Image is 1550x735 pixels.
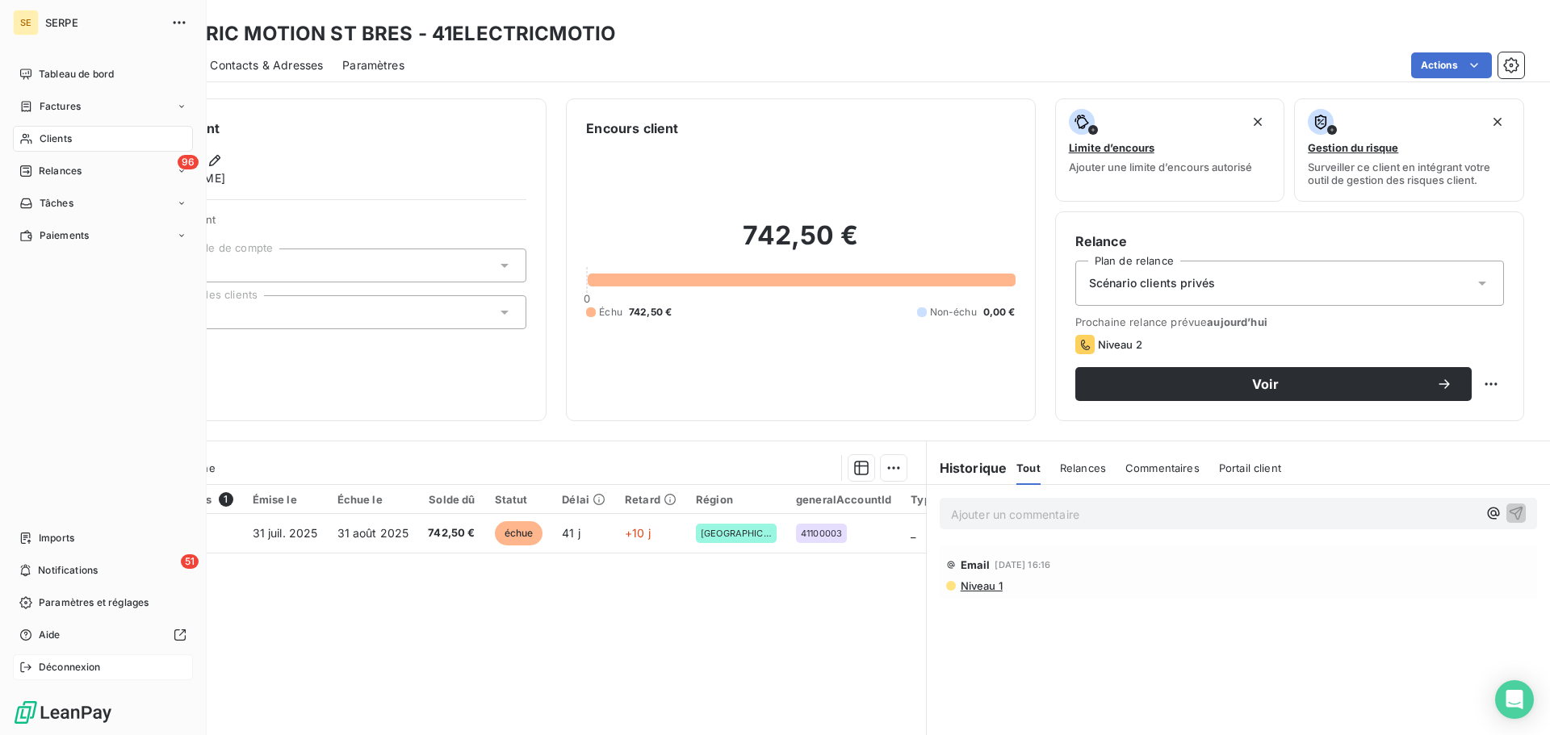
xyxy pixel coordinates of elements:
span: 742,50 € [629,305,672,319]
span: Paiements [40,228,89,243]
span: Clients [40,132,72,146]
h6: Informations client [98,119,526,138]
span: Échu [599,305,622,319]
a: Aide [13,622,193,648]
span: _ [911,526,915,540]
div: Types de contentieux [911,493,1025,506]
span: Email [961,558,991,571]
span: 31 août 2025 [337,526,409,540]
span: 31 juil. 2025 [253,526,318,540]
h6: Relance [1075,232,1504,251]
div: Retard [625,493,677,506]
span: 51 [181,554,199,569]
span: 1 [219,492,233,507]
div: Région [696,493,777,506]
span: 0,00 € [983,305,1016,319]
span: Déconnexion [39,660,101,674]
span: SERPE [45,16,161,29]
span: Niveau 2 [1098,338,1142,351]
span: Non-échu [930,305,977,319]
span: Propriétés Client [130,213,526,236]
span: Surveiller ce client en intégrant votre outil de gestion des risques client. [1308,161,1510,186]
span: +10 j [625,526,651,540]
span: Niveau 1 [959,579,1003,592]
span: Factures [40,99,81,114]
span: Gestion du risque [1308,141,1398,154]
span: 742,50 € [428,525,475,541]
div: Délai [562,493,605,506]
span: échue [495,521,543,545]
h2: 742,50 € [586,219,1015,268]
div: SE [13,10,39,35]
span: Imports [39,531,74,545]
span: 96 [178,155,199,169]
span: Tableau de bord [39,67,114,81]
span: Relances [39,164,82,178]
div: Statut [495,493,543,506]
div: Open Intercom Messenger [1495,680,1534,719]
span: Commentaires [1125,461,1200,474]
span: 41 j [562,526,580,540]
button: Limite d’encoursAjouter une limite d’encours autorisé [1055,98,1285,202]
span: Relances [1060,461,1106,474]
span: [GEOGRAPHIC_DATA] [701,528,772,538]
img: Logo LeanPay [13,700,113,725]
div: Échue le [337,493,409,506]
span: Prochaine relance prévue [1075,315,1504,328]
h3: ELECTRIC MOTION ST BRES - 41ELECTRICMOTIO [142,19,616,48]
button: Gestion du risqueSurveiller ce client en intégrant votre outil de gestion des risques client. [1294,98,1524,202]
span: 0 [584,292,590,305]
span: Paramètres et réglages [39,595,149,610]
span: Tout [1016,461,1041,474]
span: Portail client [1219,461,1281,474]
span: Tâches [40,196,73,211]
span: Notifications [38,563,98,578]
span: Aide [39,628,61,642]
span: 41100003 [801,528,842,538]
span: Voir [1095,378,1436,390]
button: Voir [1075,367,1472,401]
h6: Encours client [586,119,678,138]
span: aujourd’hui [1207,315,1267,328]
button: Actions [1411,52,1492,78]
h6: Historique [927,458,1007,478]
div: Solde dû [428,493,475,506]
span: Contacts & Adresses [210,57,323,73]
span: Ajouter une limite d’encours autorisé [1069,161,1252,173]
div: generalAccountId [796,493,891,506]
span: [DATE] 16:16 [995,560,1050,570]
span: Scénario clients privés [1089,275,1215,291]
span: Paramètres [342,57,404,73]
div: Émise le [253,493,318,506]
span: Limite d’encours [1069,141,1154,154]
